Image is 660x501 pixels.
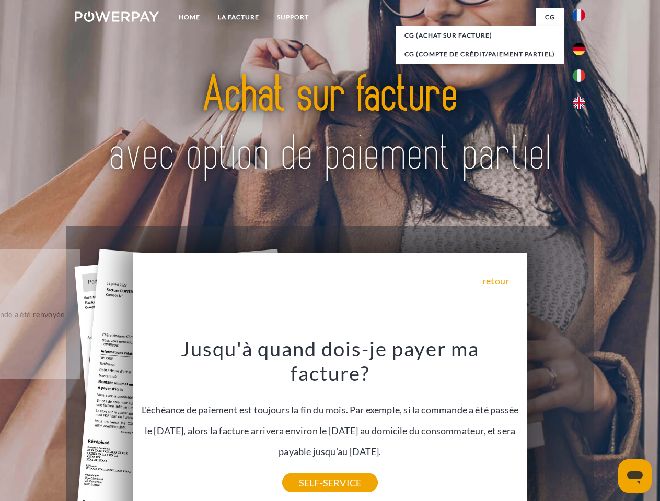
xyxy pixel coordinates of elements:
[573,69,585,82] img: it
[140,336,521,386] h3: Jusqu'à quand dois-je payer ma facture?
[75,11,159,22] img: logo-powerpay-white.svg
[536,8,564,27] a: CG
[573,97,585,109] img: en
[573,9,585,21] img: fr
[268,8,318,27] a: Support
[282,473,378,492] a: SELF-SERVICE
[482,276,509,285] a: retour
[170,8,209,27] a: Home
[573,43,585,55] img: de
[396,45,564,64] a: CG (Compte de crédit/paiement partiel)
[140,336,521,483] div: L'échéance de paiement est toujours la fin du mois. Par exemple, si la commande a été passée le [...
[396,26,564,45] a: CG (achat sur facture)
[209,8,268,27] a: LA FACTURE
[618,459,652,493] iframe: Bouton de lancement de la fenêtre de messagerie
[100,50,560,200] img: title-powerpay_fr.svg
